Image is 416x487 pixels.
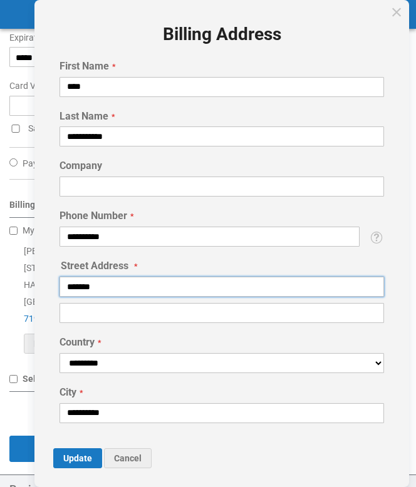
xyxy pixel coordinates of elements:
button: Cancel [104,448,152,468]
button: Update [53,448,102,468]
div: [PERSON_NAME] [PERSON_NAME] [STREET_ADDRESS][PERSON_NAME] HAWKESBURY , K6A 1X2 [GEOGRAPHIC_DATA] [9,243,407,354]
button: Continue to Review Order [9,436,407,462]
div: Billing Address [9,198,407,218]
span: Update [63,453,92,463]
span: Street Address [61,260,128,272]
button: Edit [24,334,60,354]
span: First Name [60,60,109,72]
a: 7196249010 [24,314,74,324]
span: Expiration Date [9,33,69,43]
span: Payment Terms [23,158,83,168]
span: Country [60,336,95,348]
h1: Billing Address [49,25,394,44]
span: My billing and shipping address are the same [23,225,196,235]
span: Company [60,160,102,172]
span: Phone Number [60,210,127,222]
span: Last Name [60,110,108,122]
span: Card Verification Number [9,81,108,91]
span: Cancel [114,453,142,463]
span: Select from saved addresses [23,374,138,384]
span: City [60,386,76,398]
